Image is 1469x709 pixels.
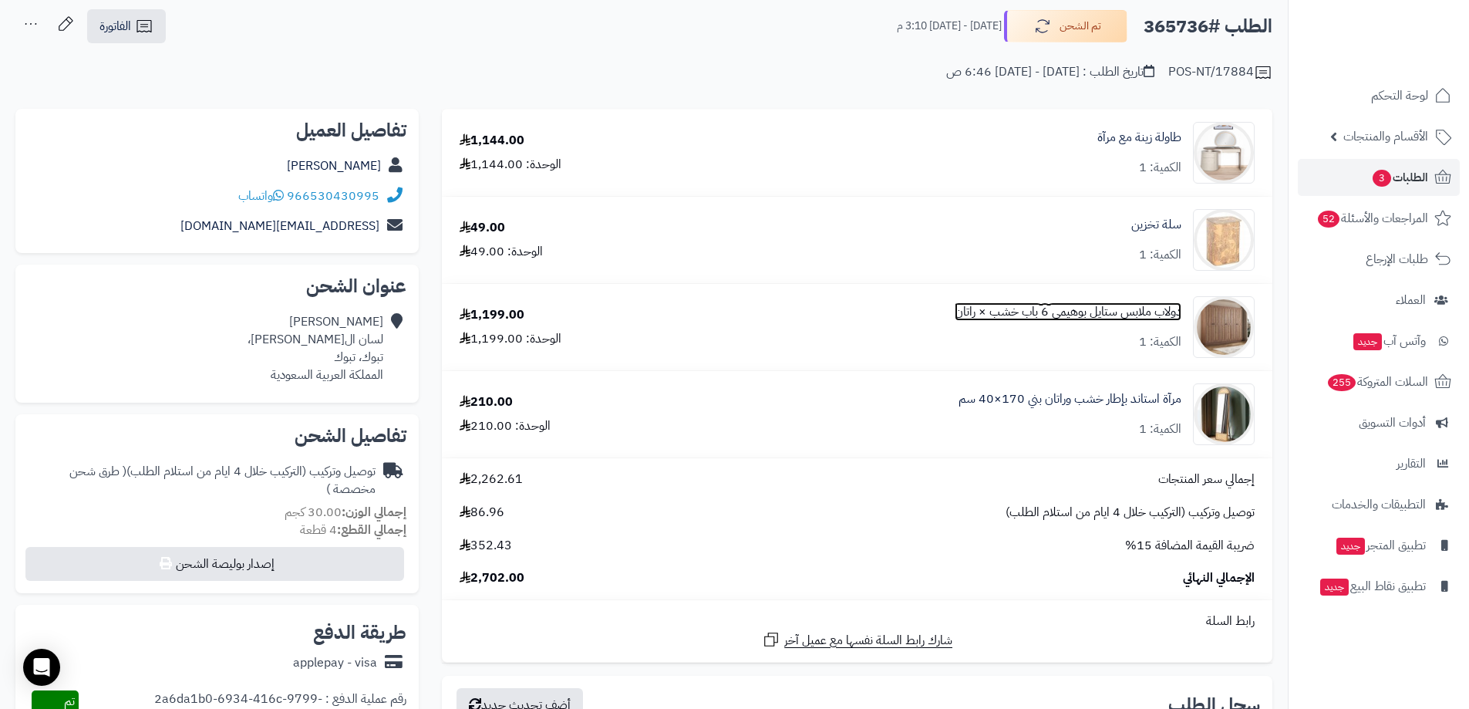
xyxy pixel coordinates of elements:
[1371,167,1428,188] span: الطلبات
[1194,296,1254,358] img: 1749982072-1-90x90.jpg
[1328,374,1356,391] span: 255
[1318,211,1339,228] span: 52
[460,417,551,435] div: الوحدة: 210.00
[342,503,406,522] strong: إجمالي الوزن:
[1353,333,1382,350] span: جديد
[28,427,406,445] h2: تفاصيل الشحن
[1371,85,1428,106] span: لوحة التحكم
[28,463,376,498] div: توصيل وتركيب (التركيب خلال 4 ايام من استلام الطلب)
[1359,412,1426,434] span: أدوات التسويق
[1319,576,1426,597] span: تطبيق نقاط البيع
[1298,282,1460,319] a: العملاء
[1004,10,1127,42] button: تم الشحن
[1298,322,1460,360] a: وآتس آبجديد
[460,330,561,348] div: الوحدة: 1,199.00
[460,219,505,237] div: 49.00
[1139,333,1181,351] div: الكمية: 1
[460,393,513,411] div: 210.00
[1396,289,1426,311] span: العملاء
[248,313,383,383] div: [PERSON_NAME] لسان ال[PERSON_NAME]، تبوك، تبوك المملكة العربية السعودية
[1352,330,1426,352] span: وآتس آب
[1125,537,1255,555] span: ضريبة القيمة المضافة 15%
[1194,122,1254,184] img: 1743838850-1-90x90.jpg
[762,630,952,650] a: شارك رابط السلة نفسها مع عميل آخر
[1183,569,1255,587] span: الإجمالي النهائي
[955,303,1181,321] a: دولاب ملابس ستايل بوهيمي 6 باب خشب × راتان
[897,19,1002,34] small: [DATE] - [DATE] 3:10 م
[448,613,1266,630] div: رابط السلة
[460,132,524,150] div: 1,144.00
[238,187,284,205] a: واتساب
[460,156,561,174] div: الوحدة: 1,144.00
[1298,363,1460,400] a: السلات المتروكة255
[1144,11,1272,42] h2: الطلب #365736
[1332,494,1426,515] span: التطبيقات والخدمات
[1326,371,1428,393] span: السلات المتروكة
[293,654,377,672] div: applepay - visa
[1298,445,1460,482] a: التقارير
[1139,420,1181,438] div: الكمية: 1
[1373,170,1391,187] span: 3
[23,649,60,686] div: Open Intercom Messenger
[1298,241,1460,278] a: طلبات الإرجاع
[946,63,1154,81] div: تاريخ الطلب : [DATE] - [DATE] 6:46 ص
[1298,527,1460,564] a: تطبيق المتجرجديد
[460,243,543,261] div: الوحدة: 49.00
[1139,159,1181,177] div: الكمية: 1
[87,9,166,43] a: الفاتورة
[959,390,1181,408] a: مرآة استاند بإطار خشب وراتان بني 170×40 سم
[313,623,406,642] h2: طريقة الدفع
[1335,535,1426,556] span: تطبيق المتجر
[460,569,524,587] span: 2,702.00
[1168,63,1272,82] div: POS-NT/17884
[460,504,504,522] span: 86.96
[1343,126,1428,147] span: الأقسام والمنتجات
[1364,42,1454,74] img: logo-2.png
[287,157,381,175] a: [PERSON_NAME]
[28,121,406,140] h2: تفاصيل العميل
[1097,129,1181,147] a: طاولة زينة مع مرآة
[460,471,523,488] span: 2,262.61
[460,306,524,324] div: 1,199.00
[28,277,406,295] h2: عنوان الشحن
[69,462,376,498] span: ( طرق شحن مخصصة )
[1298,200,1460,237] a: المراجعات والأسئلة52
[99,17,131,35] span: الفاتورة
[1366,248,1428,270] span: طلبات الإرجاع
[1298,486,1460,523] a: التطبيقات والخدمات
[1298,159,1460,196] a: الطلبات3
[1298,77,1460,114] a: لوحة التحكم
[180,217,379,235] a: [EMAIL_ADDRESS][DOMAIN_NAME]
[784,632,952,650] span: شارك رابط السلة نفسها مع عميل آخر
[1194,383,1254,445] img: 1753171485-1-90x90.jpg
[300,521,406,539] small: 4 قطعة
[1298,568,1460,605] a: تطبيق نقاط البيعجديد
[1158,471,1255,488] span: إجمالي سعر المنتجات
[287,187,379,205] a: 966530430995
[1320,579,1349,596] span: جديد
[1397,453,1426,474] span: التقارير
[337,521,406,539] strong: إجمالي القطع:
[1006,504,1255,522] span: توصيل وتركيب (التركيب خلال 4 ايام من استلام الطلب)
[1139,246,1181,264] div: الكمية: 1
[25,547,404,581] button: إصدار بوليصة الشحن
[1298,404,1460,441] a: أدوات التسويق
[1194,209,1254,271] img: 1744459491-1-90x90.jpg
[460,537,512,555] span: 352.43
[1131,216,1181,234] a: سلة تخزين
[1336,538,1365,555] span: جديد
[1316,208,1428,229] span: المراجعات والأسئلة
[285,503,406,522] small: 30.00 كجم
